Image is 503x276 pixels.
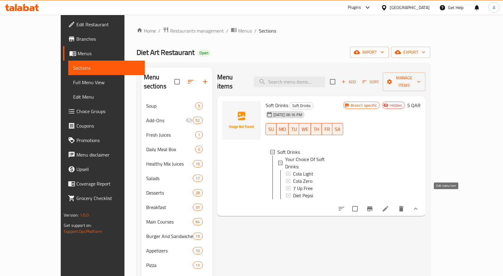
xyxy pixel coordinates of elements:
[73,64,140,71] span: Sections
[348,4,361,11] div: Plugins
[193,161,202,167] span: 16
[68,90,145,104] a: Edit Menu
[146,102,195,109] div: Soup
[290,102,313,109] span: Soft Drinks
[146,218,193,225] span: Main Courses
[217,73,247,91] h2: Menu items
[198,75,212,89] button: Add section
[361,77,380,87] button: Sort
[76,108,140,115] span: Choice Groups
[279,125,286,134] span: MO
[195,131,203,138] div: items
[339,77,358,87] span: Add item
[193,204,202,211] div: items
[348,103,379,108] span: Branch specific
[363,201,377,216] button: Branch-specific-item
[146,189,193,196] span: Desserts
[195,102,203,109] div: items
[76,35,140,43] span: Branches
[277,148,300,156] span: Soft Drinks
[339,77,358,87] button: Add
[76,151,140,158] span: Menu disclaimer
[197,50,211,56] span: Open
[293,177,312,185] span: Cola Zero
[141,200,212,214] div: Breakfast31
[64,227,102,235] a: Support.OpsPlatform
[170,27,224,34] span: Restaurants management
[293,192,313,199] span: Diet Pepsi
[259,27,276,34] span: Sections
[388,74,420,89] span: Manage items
[231,27,252,35] a: Menus
[324,125,330,134] span: FR
[146,117,186,124] span: Add-Ons
[326,75,339,88] span: Select section
[80,211,89,219] span: 1.0.0
[254,27,256,34] li: /
[141,214,212,229] div: Main Courses64
[146,160,193,167] span: Healthy Mix Juices
[293,185,313,192] span: 7 Up Free
[195,103,202,109] span: 5
[163,27,224,35] a: Restaurants management
[358,77,383,87] span: Sort items
[311,123,321,135] button: TH
[137,46,195,59] span: Diet Art Restaurant
[76,122,140,129] span: Coupons
[141,186,212,200] div: Desserts28
[76,137,140,144] span: Promotions
[63,104,145,119] a: Choice Groups
[146,262,193,269] div: Pizza
[293,170,313,177] span: Cola Light
[334,201,349,216] button: sort-choices
[63,191,145,205] a: Grocery Checklist
[63,17,145,32] a: Edit Restaurant
[63,46,145,61] a: Menus
[141,128,212,142] div: Fresh Juices1
[146,204,193,211] span: Breakfast
[63,119,145,133] a: Coupons
[322,123,332,135] button: FR
[493,4,495,11] span: A
[299,123,311,135] button: WE
[193,205,202,210] span: 31
[396,49,425,56] span: export
[271,112,305,118] span: [DATE] 06:16 PM
[222,101,261,140] img: Soft Drinks
[63,162,145,176] a: Upsell
[146,175,193,182] div: Salads
[76,166,140,173] span: Upsell
[193,262,202,268] span: 11
[285,156,338,170] span: Your Choice Of Soft Drinks:
[193,176,202,181] span: 17
[383,72,425,91] button: Manage items
[146,131,195,138] span: Fresh Juices
[391,47,430,58] button: export
[68,61,145,75] a: Sections
[193,175,202,182] div: items
[141,99,212,113] div: Soup5
[141,113,212,128] div: Add-Ons52
[195,147,202,152] span: 0
[332,123,343,135] button: SA
[193,247,202,254] div: items
[291,125,297,134] span: TU
[254,77,325,87] input: search
[185,117,193,124] svg: Inactive section
[193,189,202,196] div: items
[193,248,202,254] span: 10
[76,21,140,28] span: Edit Restaurant
[362,78,379,85] span: Sort
[183,75,198,89] span: Sort sections
[289,123,299,135] button: TU
[355,49,384,56] span: import
[276,123,289,135] button: MO
[335,125,340,134] span: SA
[146,233,193,240] span: Burger And Sandwiches
[266,101,288,110] span: Soft Drinks
[146,247,193,254] div: Appetizers
[68,75,145,90] a: Full Menu View
[193,218,202,225] div: items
